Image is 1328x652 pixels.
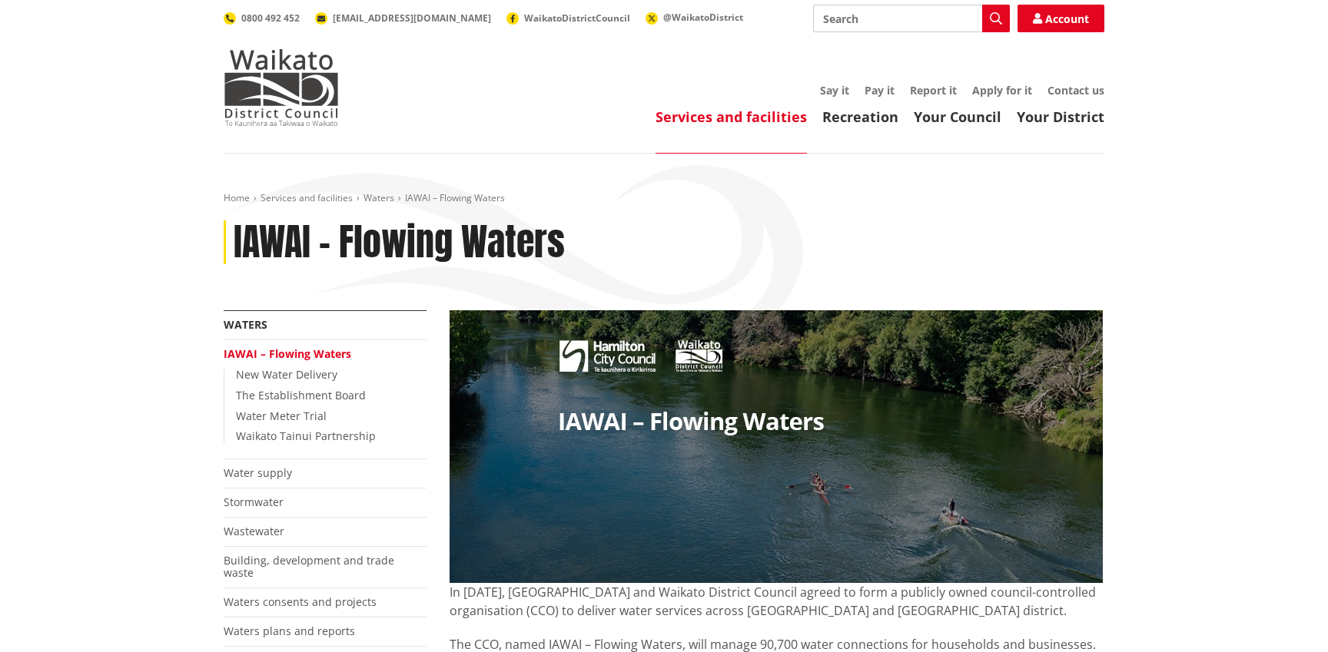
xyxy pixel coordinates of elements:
span: WaikatoDistrictCouncil [524,12,630,25]
a: Contact us [1047,83,1104,98]
a: Waikato Tainui Partnership [236,429,376,443]
a: Services and facilities [261,191,353,204]
p: In [DATE], [GEOGRAPHIC_DATA] and Waikato District Council agreed to form a publicly owned council... [450,583,1104,620]
img: Waikato District Council - Te Kaunihera aa Takiwaa o Waikato [224,49,339,126]
a: @WaikatoDistrict [646,11,743,24]
span: 0800 492 452 [241,12,300,25]
a: Waters plans and reports [224,624,355,638]
a: Waters consents and projects [224,594,377,609]
nav: breadcrumb [224,192,1104,205]
a: Services and facilities [656,108,807,126]
a: Home [224,191,250,204]
a: Pay it [865,83,895,98]
a: Report it [910,83,957,98]
h1: IAWAI – Flowing Waters [234,220,565,265]
span: [EMAIL_ADDRESS][DOMAIN_NAME] [333,12,491,25]
a: Your District [1017,108,1104,126]
a: Recreation [822,108,898,126]
a: IAWAI – Flowing Waters [224,346,351,361]
a: Your Council [914,108,1001,126]
span: @WaikatoDistrict [663,11,743,24]
a: WaikatoDistrictCouncil [506,12,630,25]
a: Waters [364,191,394,204]
a: Account [1018,5,1104,32]
img: 27080 HCC Website Banner V10 [450,310,1103,583]
a: Water supply [224,465,292,480]
a: The Establishment Board [236,388,366,402]
input: Search input [813,5,1010,32]
a: Building, development and trade waste [224,553,394,581]
a: Say it [820,83,849,98]
a: 0800 492 452 [224,12,300,25]
span: IAWAI – Flowing Waters [405,191,505,204]
a: Apply for it [972,83,1032,98]
a: Waters [224,317,267,332]
a: New Water Delivery [236,367,337,382]
a: Water Meter Trial [236,409,327,423]
a: Stormwater [224,495,284,509]
a: Wastewater [224,524,284,538]
a: [EMAIL_ADDRESS][DOMAIN_NAME] [315,12,491,25]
